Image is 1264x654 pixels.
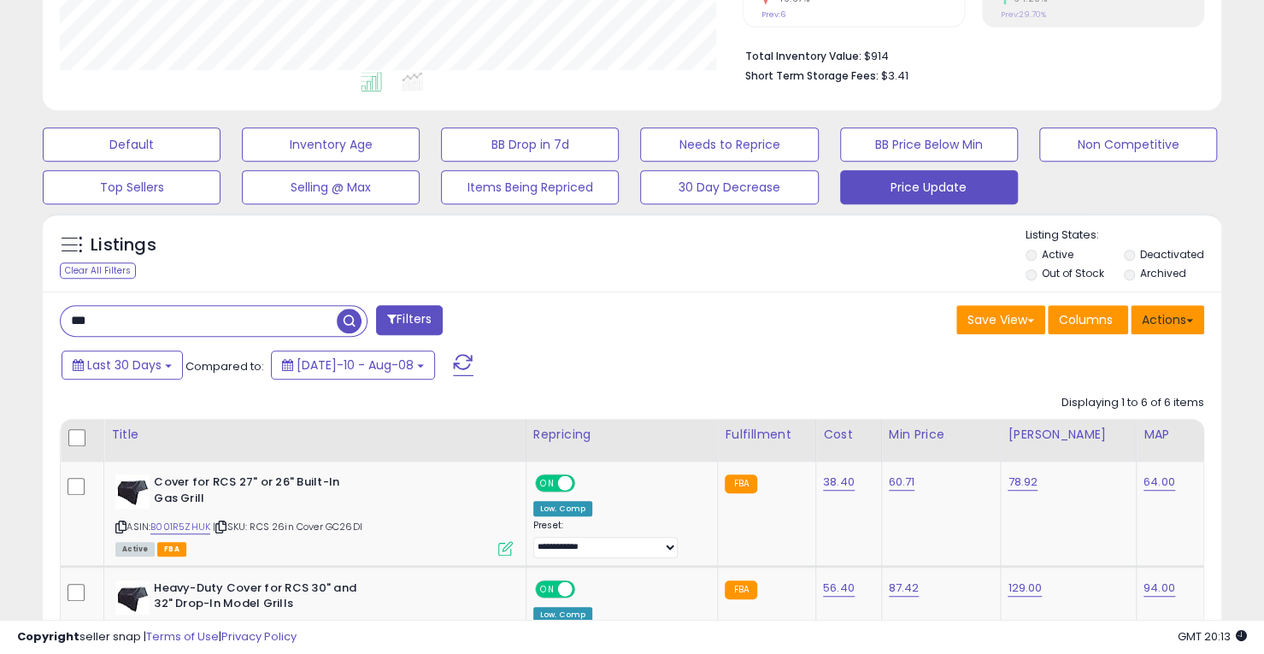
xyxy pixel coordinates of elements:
div: Min Price [889,426,994,444]
a: B001R5ZHUK [150,520,210,534]
span: FBA [157,542,186,557]
button: Columns [1048,305,1128,334]
a: 78.92 [1008,474,1038,491]
div: seller snap | | [17,629,297,645]
div: [PERSON_NAME] [1008,426,1128,444]
strong: Copyright [17,628,79,645]
li: $914 [745,44,1191,65]
small: Prev: 29.70% [1001,9,1046,20]
button: Non Competitive [1039,127,1217,162]
button: Selling @ Max [242,170,420,204]
span: ON [537,581,558,596]
div: Cost [823,426,874,444]
button: Price Update [840,170,1018,204]
button: Save View [956,305,1045,334]
button: Last 30 Days [62,351,183,380]
div: Repricing [533,426,711,444]
div: Low. Comp [533,501,592,516]
label: Out of Stock [1042,266,1104,280]
span: Columns [1059,311,1113,328]
button: [DATE]-10 - Aug-08 [271,351,435,380]
small: Prev: 6 [761,9,785,20]
a: Privacy Policy [221,628,297,645]
b: Short Term Storage Fees: [745,68,879,83]
span: $3.41 [881,68,908,84]
b: Heavy-Duty Cover for RCS 30" and 32" Drop-In Model Grills [154,580,362,616]
label: Archived [1140,266,1186,280]
button: 30 Day Decrease [640,170,818,204]
a: 60.71 [889,474,915,491]
img: 31ERQRKtehL._SL40_.jpg [115,474,150,509]
label: Active [1042,247,1073,262]
span: OFF [573,476,600,491]
div: MAP [1143,426,1196,444]
span: 2025-09-8 20:13 GMT [1178,628,1247,645]
div: Fulfillment [725,426,808,444]
button: Default [43,127,220,162]
img: 31VhFGlDhHL._SL40_.jpg [115,580,150,615]
a: 94.00 [1143,580,1175,597]
a: 56.40 [823,580,855,597]
button: BB Price Below Min [840,127,1018,162]
span: [DATE]-10 - Aug-08 [297,356,414,374]
h5: Listings [91,233,156,257]
button: Needs to Reprice [640,127,818,162]
a: Terms of Use [146,628,219,645]
button: Filters [376,305,443,335]
small: FBA [725,580,756,599]
a: 38.40 [823,474,855,491]
button: BB Drop in 7d [441,127,619,162]
button: Top Sellers [43,170,220,204]
span: Compared to: [185,358,264,374]
div: Clear All Filters [60,262,136,279]
b: Cover for RCS 27" or 26" Built-In Gas Grill [154,474,362,510]
div: Displaying 1 to 6 of 6 items [1061,395,1204,411]
a: 87.42 [889,580,920,597]
span: All listings currently available for purchase on Amazon [115,542,155,557]
button: Inventory Age [242,127,420,162]
span: Last 30 Days [87,356,162,374]
span: ON [537,476,558,491]
div: ASIN: [115,474,513,554]
b: Total Inventory Value: [745,49,861,63]
button: Actions [1131,305,1204,334]
label: Deactivated [1140,247,1204,262]
small: FBA [725,474,756,493]
div: Title [111,426,519,444]
span: OFF [573,581,600,596]
a: 129.00 [1008,580,1042,597]
span: | SKU: RCS 26in Cover GC26DI [213,520,362,533]
a: 64.00 [1143,474,1175,491]
div: Preset: [533,520,705,558]
p: Listing States: [1026,227,1221,244]
button: Items Being Repriced [441,170,619,204]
